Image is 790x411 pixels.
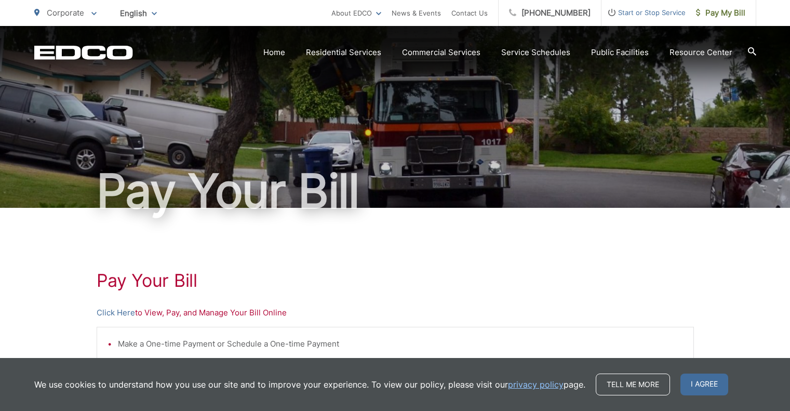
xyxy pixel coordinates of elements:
h1: Pay Your Bill [97,270,694,291]
span: I agree [680,374,728,395]
a: Tell me more [596,374,670,395]
a: Residential Services [306,46,381,59]
p: to View, Pay, and Manage Your Bill Online [97,307,694,319]
a: News & Events [392,7,441,19]
a: About EDCO [331,7,381,19]
a: EDCD logo. Return to the homepage. [34,45,133,60]
span: Pay My Bill [696,7,745,19]
a: Commercial Services [402,46,480,59]
a: Click Here [97,307,135,319]
a: privacy policy [508,378,564,391]
li: Make a One-time Payment or Schedule a One-time Payment [118,338,683,350]
a: Resource Center [670,46,732,59]
a: Public Facilities [591,46,649,59]
a: Service Schedules [501,46,570,59]
span: Corporate [47,8,84,18]
a: Contact Us [451,7,488,19]
h1: Pay Your Bill [34,165,756,217]
p: We use cookies to understand how you use our site and to improve your experience. To view our pol... [34,378,585,391]
span: English [112,4,165,22]
a: Home [263,46,285,59]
